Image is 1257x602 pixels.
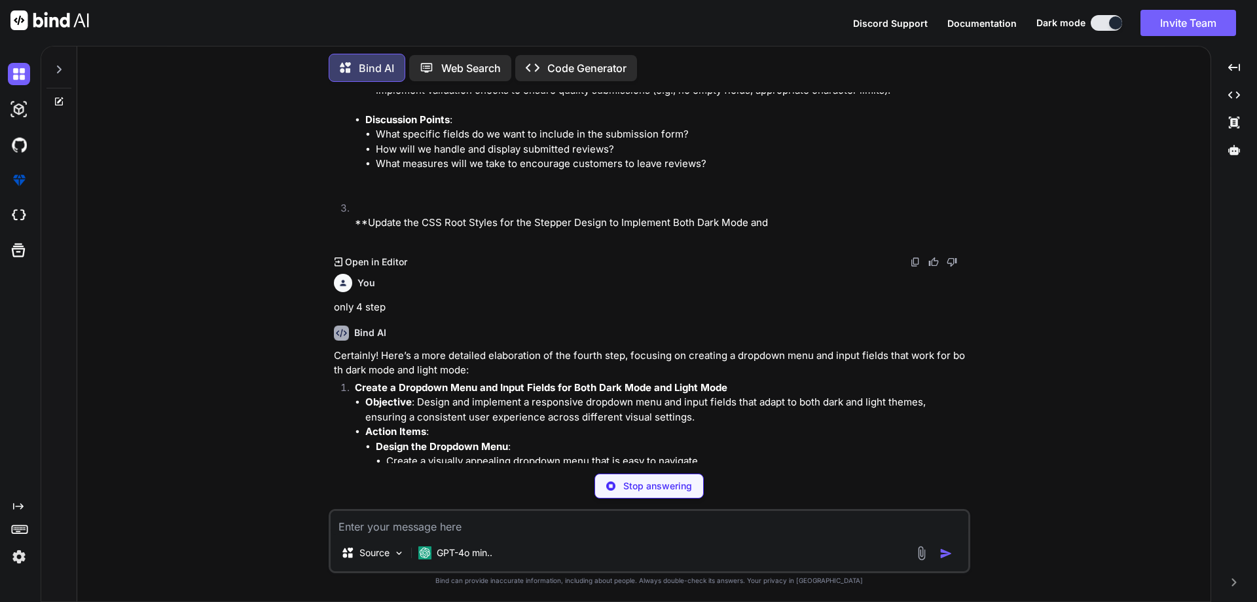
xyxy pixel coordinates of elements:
[365,396,412,408] strong: Objective
[365,424,968,572] li: :
[386,454,968,469] li: Create a visually appealing dropdown menu that is easy to navigate.
[418,546,431,559] img: GPT-4o mini
[10,10,89,30] img: Bind AI
[8,134,30,156] img: githubDark
[928,257,939,267] img: like
[365,425,426,438] strong: Action Items
[947,16,1017,30] button: Documentation
[376,127,968,142] li: What specific fields do we want to include in the submission form?
[939,547,953,560] img: icon
[437,546,492,559] p: GPT-4o min..
[376,440,968,499] li: :
[376,440,508,453] strong: Design the Dropdown Menu
[334,300,968,315] p: only 4 step
[8,169,30,191] img: premium
[376,157,968,172] li: What measures will we take to encourage customers to leave reviews?
[623,480,692,493] p: Stop answering
[355,381,727,394] strong: Create a Dropdown Menu and Input Fields for Both Dark Mode and Light Mode
[547,60,627,76] p: Code Generator
[947,18,1017,29] span: Documentation
[365,113,450,126] strong: Discussion Points
[853,16,928,30] button: Discord Support
[1140,10,1236,36] button: Invite Team
[359,60,394,76] p: Bind AI
[354,326,386,339] h6: Bind AI
[355,216,968,231] p: **Update the CSS Root Styles for the Stepper Design to Implement Both Dark Mode and
[8,98,30,121] img: darkAi-studio
[359,546,390,559] p: Source
[914,546,929,561] img: attachment
[441,60,501,76] p: Web Search
[393,548,405,559] img: Pick Models
[853,18,928,29] span: Discord Support
[8,204,30,227] img: cloudideIcon
[345,255,407,269] p: Open in Editor
[1036,16,1085,29] span: Dark mode
[365,395,968,424] li: : Design and implement a responsive dropdown menu and input fields that adapt to both dark and li...
[365,113,968,187] li: :
[947,257,957,267] img: dislike
[329,576,970,586] p: Bind can provide inaccurate information, including about people. Always double-check its answers....
[357,276,375,290] h6: You
[376,142,968,157] li: How will we handle and display submitted reviews?
[8,546,30,568] img: settings
[8,63,30,85] img: darkChat
[910,257,920,267] img: copy
[334,348,968,378] p: Certainly! Here’s a more detailed elaboration of the fourth step, focusing on creating a dropdown...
